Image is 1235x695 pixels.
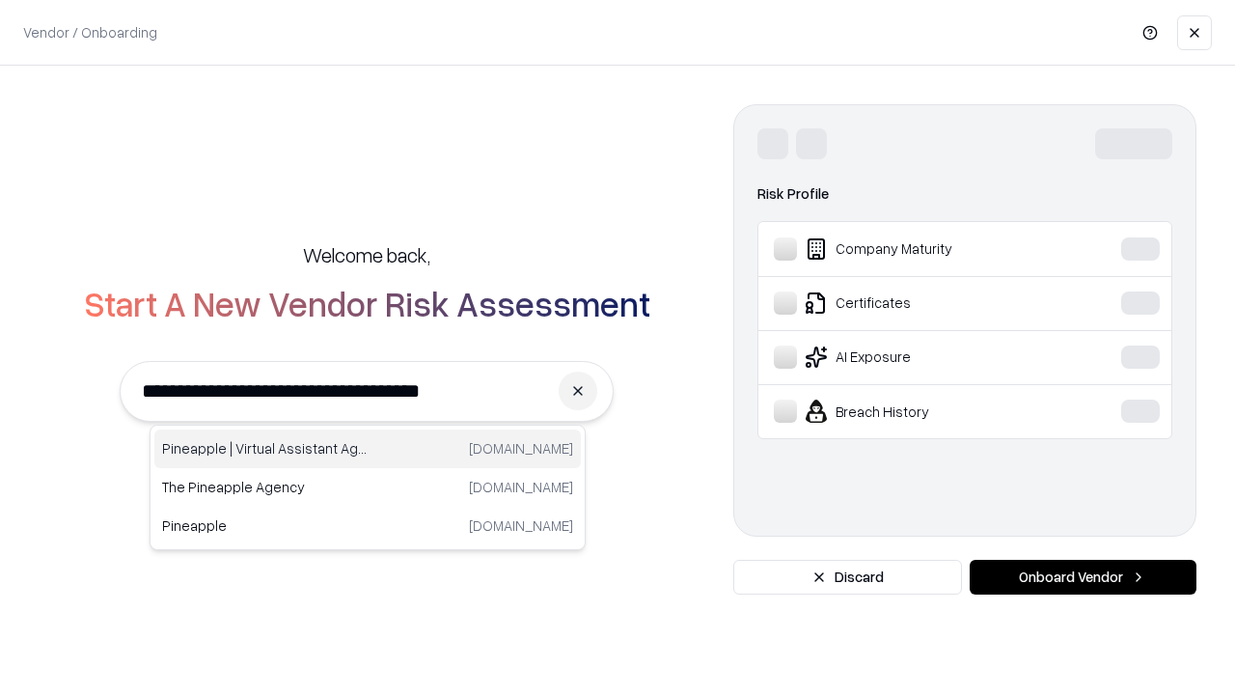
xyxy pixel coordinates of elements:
p: Vendor / Onboarding [23,22,157,42]
p: [DOMAIN_NAME] [469,477,573,497]
div: Certificates [774,292,1062,315]
button: Discard [733,560,962,595]
p: [DOMAIN_NAME] [469,438,573,459]
div: Company Maturity [774,237,1062,261]
h5: Welcome back, [303,241,430,268]
h2: Start A New Vendor Risk Assessment [84,284,650,322]
div: Breach History [774,400,1062,423]
div: Risk Profile [757,182,1172,206]
button: Onboard Vendor [970,560,1196,595]
div: Suggestions [150,425,586,550]
p: [DOMAIN_NAME] [469,515,573,536]
p: The Pineapple Agency [162,477,368,497]
p: Pineapple | Virtual Assistant Agency [162,438,368,459]
p: Pineapple [162,515,368,536]
div: AI Exposure [774,346,1062,369]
